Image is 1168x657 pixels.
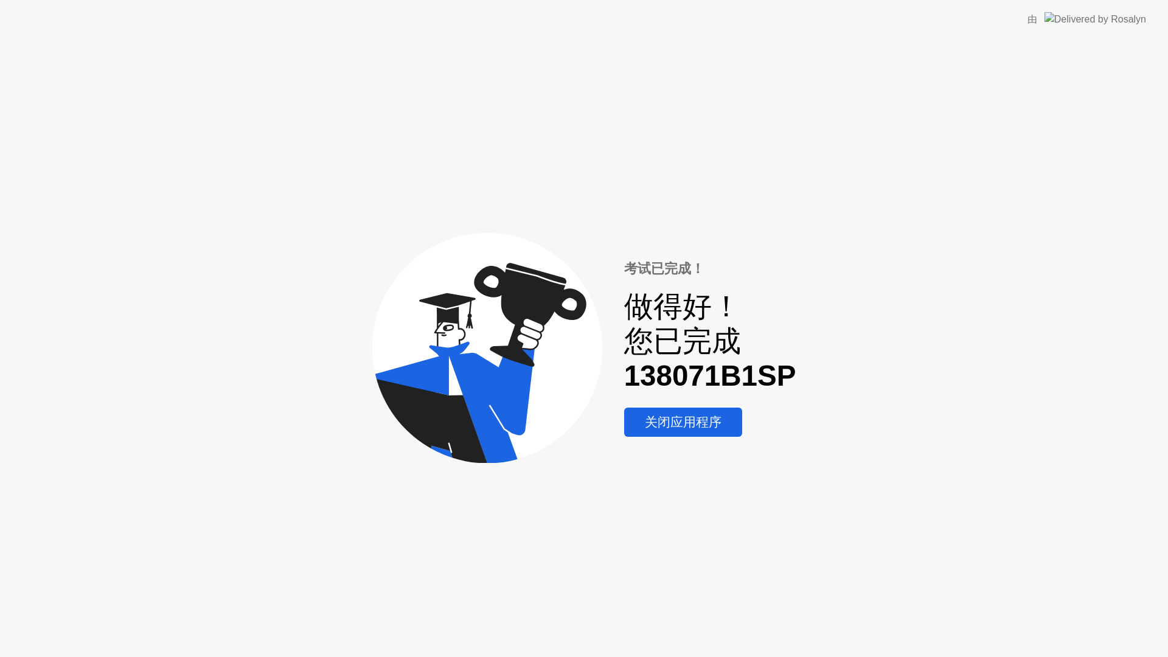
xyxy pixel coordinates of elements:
b: 138071B1SP [624,360,796,392]
button: 关闭应用程序 [624,408,742,437]
div: 由 [1027,12,1037,27]
div: 做得好！ 您已完成 [624,289,796,393]
img: Delivered by Rosalyn [1045,12,1146,26]
div: 关闭应用程序 [628,413,739,431]
div: 考试已完成！ [624,259,796,279]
